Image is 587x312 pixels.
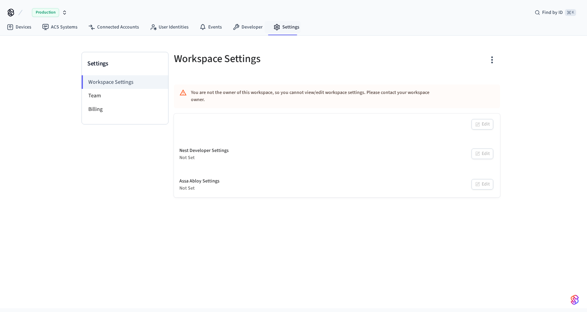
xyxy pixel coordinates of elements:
h5: Workspace Settings [174,52,333,66]
div: Nest Developer Settings [179,147,229,154]
a: Developer [227,21,268,33]
li: Workspace Settings [82,75,168,89]
li: Team [82,89,168,102]
div: Find by ID⌘ K [529,6,582,19]
span: ⌘ K [565,9,576,16]
a: Connected Accounts [83,21,144,33]
li: Billing [82,102,168,116]
div: Not Set [179,185,219,192]
a: Events [194,21,227,33]
span: Find by ID [542,9,563,16]
img: SeamLogoGradient.69752ec5.svg [571,294,579,305]
div: Assa Abloy Settings [179,178,219,185]
a: User Identities [144,21,194,33]
a: Settings [268,21,305,33]
h3: Settings [87,59,163,69]
div: You are not the owner of this workspace, so you cannot view/edit workspace settings. Please conta... [191,86,443,106]
span: Production [32,8,59,17]
a: ACS Systems [37,21,83,33]
div: Not Set [179,154,229,161]
a: Devices [1,21,37,33]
